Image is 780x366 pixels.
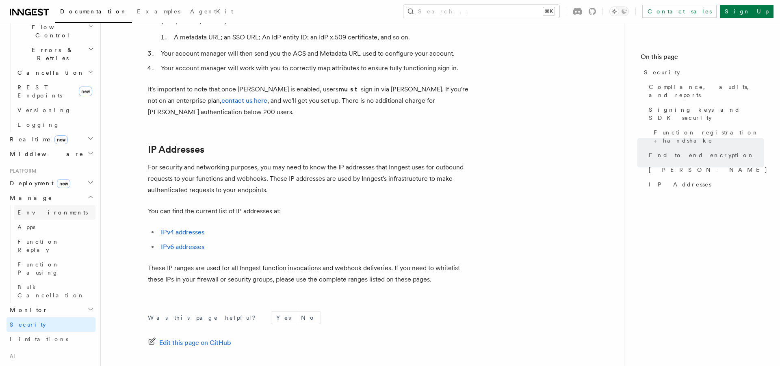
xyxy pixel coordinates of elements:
[6,135,68,143] span: Realtime
[14,65,95,80] button: Cancellation
[6,194,52,202] span: Manage
[644,68,680,76] span: Security
[14,80,95,103] a: REST Endpointsnew
[10,321,46,328] span: Security
[60,8,127,15] span: Documentation
[148,337,231,349] a: Edit this page on GitHub
[6,147,95,161] button: Middleware
[650,125,764,148] a: Function registration + handshake
[646,102,764,125] a: Signing keys and SDK security
[6,332,95,347] a: Limitations
[17,107,71,113] span: Versioning
[6,179,70,187] span: Deployment
[649,151,754,159] span: End to end encryption
[14,23,88,39] span: Flow Control
[338,85,361,93] strong: must
[6,205,95,303] div: Manage
[641,52,764,65] h4: On this page
[190,8,233,15] span: AgentKit
[159,337,231,349] span: Edit this page on GitHub
[17,261,59,276] span: Function Pausing
[161,228,204,236] a: IPv4 addresses
[148,144,204,155] a: IP Addresses
[720,5,773,18] a: Sign Up
[646,80,764,102] a: Compliance, audits, and reports
[14,46,88,62] span: Errors & Retries
[6,353,15,360] span: AI
[14,220,95,234] a: Apps
[158,48,473,59] li: Your account manager will then send you the ACS and Metadata URL used to configure your account.
[14,234,95,257] a: Function Replay
[161,243,204,251] a: IPv6 addresses
[649,180,711,188] span: IP Addresses
[10,336,68,342] span: Limitations
[148,262,473,285] p: These IP ranges are used for all Inngest function invocations and webhook deliveries. If you need...
[148,162,473,196] p: For security and networking purposes, you may need to know the IP addresses that Inngest uses for...
[654,128,764,145] span: Function registration + handshake
[14,20,95,43] button: Flow Control
[6,306,48,314] span: Monitor
[6,317,95,332] a: Security
[158,4,473,43] li: From there, we'll request configuration related to your [PERSON_NAME] provider. This differs depe...
[6,132,95,147] button: Realtimenew
[148,206,473,217] p: You can find the current list of IP addresses at:
[17,284,84,299] span: Bulk Cancellation
[17,84,62,99] span: REST Endpoints
[403,5,559,18] button: Search...⌘K
[649,106,764,122] span: Signing keys and SDK security
[14,69,84,77] span: Cancellation
[17,224,35,230] span: Apps
[609,6,629,16] button: Toggle dark mode
[14,205,95,220] a: Environments
[185,2,238,22] a: AgentKit
[17,121,60,128] span: Logging
[6,303,95,317] button: Monitor
[14,117,95,132] a: Logging
[6,191,95,205] button: Manage
[6,150,84,158] span: Middleware
[14,43,95,65] button: Errors & Retries
[649,166,768,174] span: [PERSON_NAME]
[642,5,717,18] a: Contact sales
[646,162,764,177] a: [PERSON_NAME]
[148,84,473,118] p: It's important to note that once [PERSON_NAME] is enabled, users sign in via [PERSON_NAME]. If yo...
[271,312,296,324] button: Yes
[17,209,88,216] span: Environments
[171,32,473,43] li: A metadata URL; an SSO URL; An IdP entity ID; an IdP x.509 certificate, and so on.
[57,179,70,188] span: new
[14,103,95,117] a: Versioning
[6,176,95,191] button: Deploymentnew
[14,257,95,280] a: Function Pausing
[148,314,261,322] p: Was this page helpful?
[55,2,132,23] a: Documentation
[14,280,95,303] a: Bulk Cancellation
[6,168,37,174] span: Platform
[646,148,764,162] a: End to end encryption
[649,83,764,99] span: Compliance, audits, and reports
[641,65,764,80] a: Security
[54,135,68,144] span: new
[132,2,185,22] a: Examples
[543,7,555,15] kbd: ⌘K
[79,87,92,96] span: new
[221,97,267,104] a: contact us here
[296,312,321,324] button: No
[158,63,473,74] li: Your account manager will work with you to correctly map attributes to ensure fully functioning s...
[137,8,180,15] span: Examples
[17,238,59,253] span: Function Replay
[646,177,764,192] a: IP Addresses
